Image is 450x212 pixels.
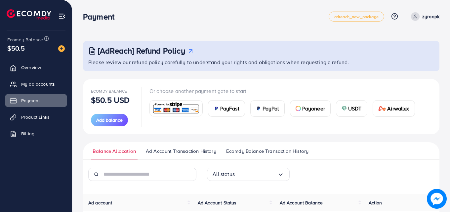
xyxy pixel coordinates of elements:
[429,191,445,207] img: image
[96,117,123,123] span: Add balance
[58,13,66,20] img: menu
[7,36,43,43] span: Ecomdy Balance
[93,148,136,155] span: Balance Allocation
[334,15,379,19] span: adreach_new_package
[408,12,439,21] a: zyraapk
[5,61,67,74] a: Overview
[250,100,285,117] a: cardPayPal
[21,130,34,137] span: Billing
[280,199,323,206] span: Ad Account Balance
[302,105,325,112] span: Payoneer
[98,46,185,56] h3: [AdReach] Refund Policy
[58,45,65,52] img: image
[21,114,50,120] span: Product Links
[146,148,216,155] span: Ad Account Transaction History
[7,43,25,53] span: $50.5
[235,169,277,179] input: Search for option
[21,81,55,87] span: My ad accounts
[296,106,301,111] img: card
[7,9,51,20] img: logo
[226,148,308,155] span: Ecomdy Balance Transaction History
[91,88,127,94] span: Ecomdy Balance
[348,105,362,112] span: USDT
[198,199,237,206] span: Ad Account Status
[342,106,347,111] img: card
[256,106,261,111] img: card
[378,106,386,111] img: card
[83,12,120,21] h3: Payment
[213,169,235,179] span: All status
[329,12,384,21] a: adreach_new_package
[5,110,67,124] a: Product Links
[5,127,67,140] a: Billing
[369,199,382,206] span: Action
[373,100,415,117] a: cardAirwallex
[88,199,112,206] span: Ad account
[387,105,409,112] span: Airwallex
[149,100,203,116] a: card
[336,100,367,117] a: cardUSDT
[88,58,435,66] p: Please review our refund policy carefully to understand your rights and obligations when requesti...
[21,64,41,71] span: Overview
[21,97,40,104] span: Payment
[290,100,331,117] a: cardPayoneer
[149,87,420,95] p: Or choose another payment gate to start
[208,100,245,117] a: cardPayFast
[422,13,439,21] p: zyraapk
[207,168,290,181] div: Search for option
[91,96,130,104] p: $50.5 USD
[5,77,67,91] a: My ad accounts
[152,101,200,115] img: card
[5,94,67,107] a: Payment
[214,106,219,111] img: card
[220,105,239,112] span: PayFast
[263,105,279,112] span: PayPal
[91,114,128,126] button: Add balance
